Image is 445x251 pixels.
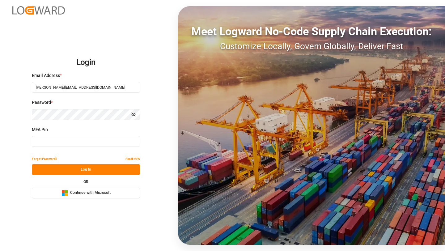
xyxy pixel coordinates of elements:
[83,180,88,184] small: OR
[32,188,140,198] button: Continue with Microsoft
[32,164,140,175] button: Log In
[32,82,140,93] input: Enter your email
[32,72,60,79] span: Email Address
[70,190,111,196] span: Continue with Microsoft
[32,126,48,133] span: MFA Pin
[178,23,445,40] div: Meet Logward No-Code Supply Chain Execution:
[125,153,140,164] button: Reset MFA
[12,6,65,15] img: Logward_new_orange.png
[32,99,51,106] span: Password
[32,153,57,164] button: Forgot Password?
[178,40,445,53] div: Customize Locally, Govern Globally, Deliver Fast
[32,53,140,72] h2: Login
